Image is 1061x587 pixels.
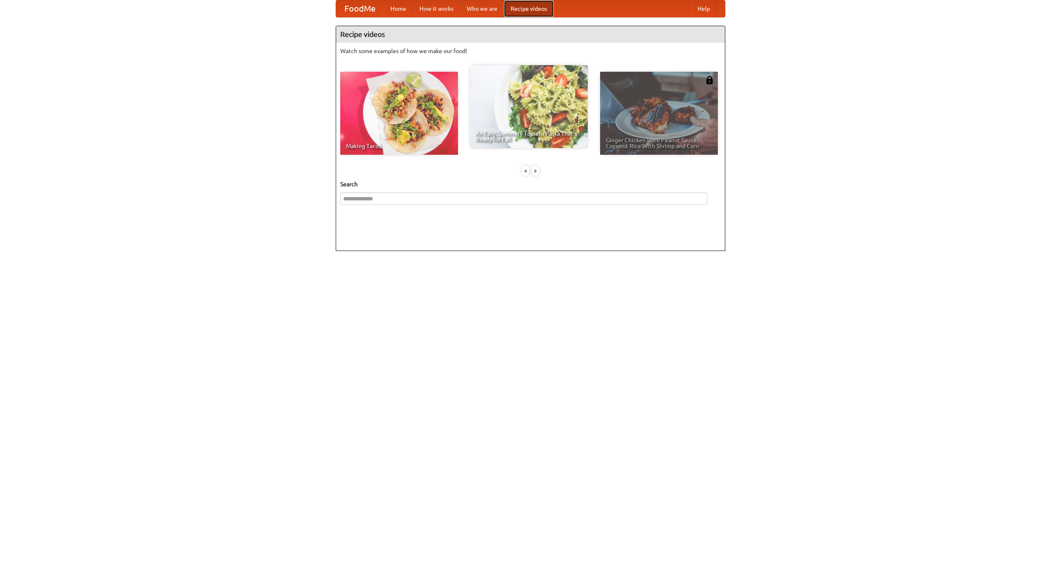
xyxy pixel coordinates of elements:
div: « [522,166,529,176]
a: FoodMe [336,0,384,17]
span: Making Tacos [346,143,452,149]
a: Home [384,0,413,17]
a: How it works [413,0,460,17]
div: » [532,166,539,176]
p: Watch some examples of how we make our food! [340,47,721,55]
a: Who we are [460,0,504,17]
span: An Easy, Summery Tomato Pasta That's Ready for Fall [476,131,582,142]
img: 483408.png [705,76,714,84]
h4: Recipe videos [336,26,725,43]
a: Help [691,0,717,17]
h5: Search [340,180,721,188]
a: An Easy, Summery Tomato Pasta That's Ready for Fall [470,65,588,148]
a: Making Tacos [340,72,458,155]
a: Recipe videos [504,0,554,17]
